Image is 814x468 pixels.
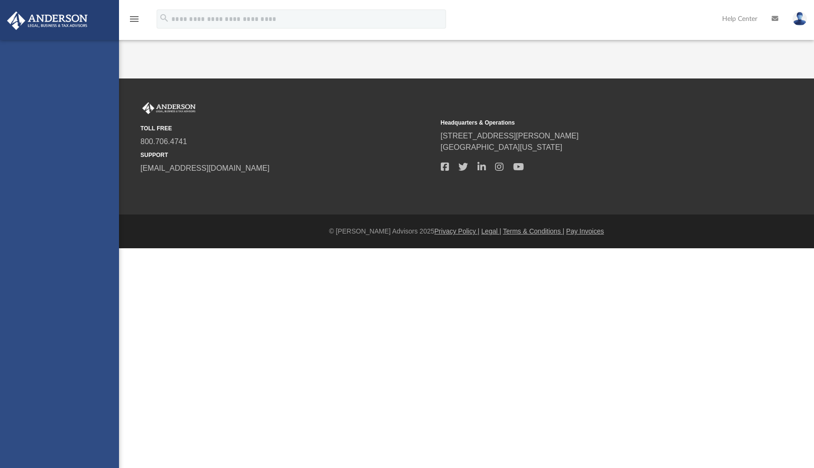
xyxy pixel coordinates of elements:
[140,124,434,133] small: TOLL FREE
[129,18,140,25] a: menu
[119,226,814,236] div: © [PERSON_NAME] Advisors 2025
[441,118,735,127] small: Headquarters & Operations
[441,143,563,151] a: [GEOGRAPHIC_DATA][US_STATE]
[435,227,480,235] a: Privacy Policy |
[566,227,604,235] a: Pay Invoices
[140,137,187,146] a: 800.706.4741
[441,132,579,140] a: [STREET_ADDRESS][PERSON_NAME]
[4,11,90,30] img: Anderson Advisors Platinum Portal
[140,102,198,115] img: Anderson Advisors Platinum Portal
[140,164,269,172] a: [EMAIL_ADDRESS][DOMAIN_NAME]
[503,227,565,235] a: Terms & Conditions |
[481,227,501,235] a: Legal |
[793,12,807,26] img: User Pic
[129,13,140,25] i: menu
[140,151,434,159] small: SUPPORT
[159,13,169,23] i: search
